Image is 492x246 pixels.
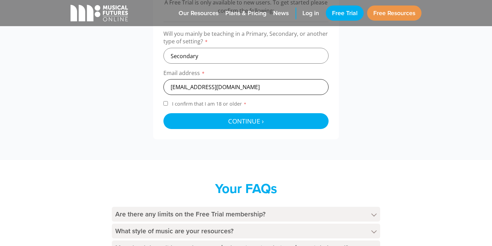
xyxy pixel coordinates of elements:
[179,9,218,18] span: Our Resources
[163,113,329,129] button: Continue ›
[112,207,380,222] h4: Are there any limits on the Free Trial membership?
[163,30,329,48] label: Will you mainly be teaching in a Primary, Secondary, or another type of setting?
[367,6,421,21] a: Free Resources
[273,9,289,18] span: News
[228,117,264,125] span: Continue ›
[163,69,329,79] label: Email address
[326,6,364,21] a: Free Trial
[225,9,266,18] span: Plans & Pricing
[163,101,168,106] input: I confirm that I am 18 or older*
[112,224,380,238] h4: What style of music are your resources?
[171,100,248,107] span: I confirm that I am 18 or older
[302,9,319,18] span: Log in
[112,181,380,196] h2: Your FAQs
